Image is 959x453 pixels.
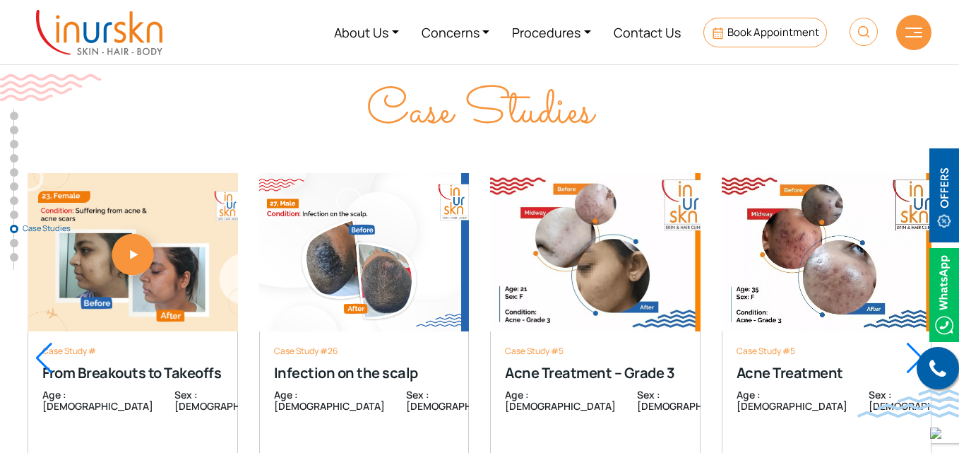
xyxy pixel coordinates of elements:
[153,389,285,411] div: Sex : [DEMOGRAPHIC_DATA]
[905,28,922,37] img: hamLine.svg
[10,225,18,233] a: Case Studies
[737,364,917,382] div: Acne Treatment
[602,6,692,59] a: Contact Us
[737,389,847,411] div: Age : [DEMOGRAPHIC_DATA]
[36,10,162,55] img: inurskn-logo
[703,18,827,47] a: Book Appointment
[274,389,385,411] div: Age : [DEMOGRAPHIC_DATA]
[929,248,959,342] img: Whatsappicon
[367,75,593,149] span: Case Studies
[930,428,941,439] img: up-blue-arrow.svg
[501,6,602,59] a: Procedures
[505,346,686,357] div: Case Study #5
[274,346,455,357] div: Case Study #26
[23,224,93,233] span: Case Studies
[929,286,959,301] a: Whatsappicon
[385,389,517,411] div: Sex : [DEMOGRAPHIC_DATA]
[857,389,959,418] img: bluewave
[410,6,501,59] a: Concerns
[323,6,410,59] a: About Us
[42,364,223,382] div: From Breakouts to Takeoffs
[42,346,223,357] div: Case Study #
[929,148,959,242] img: offerBt
[42,389,153,411] div: Age : [DEMOGRAPHIC_DATA]
[274,364,455,382] div: Infection on the scalp
[505,364,686,382] div: Acne Treatment – Grade 3
[505,389,616,411] div: Age : [DEMOGRAPHIC_DATA]
[616,389,748,411] div: Sex : [DEMOGRAPHIC_DATA]
[737,346,917,357] div: Case Study #5
[850,18,878,46] img: HeaderSearch
[727,25,819,40] span: Book Appointment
